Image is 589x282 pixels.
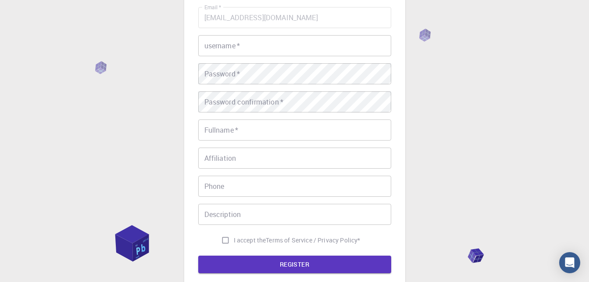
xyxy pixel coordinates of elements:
[559,252,580,273] div: Open Intercom Messenger
[266,236,360,245] p: Terms of Service / Privacy Policy *
[198,256,391,273] button: REGISTER
[266,236,360,245] a: Terms of Service / Privacy Policy*
[234,236,266,245] span: I accept the
[204,4,221,11] label: Email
